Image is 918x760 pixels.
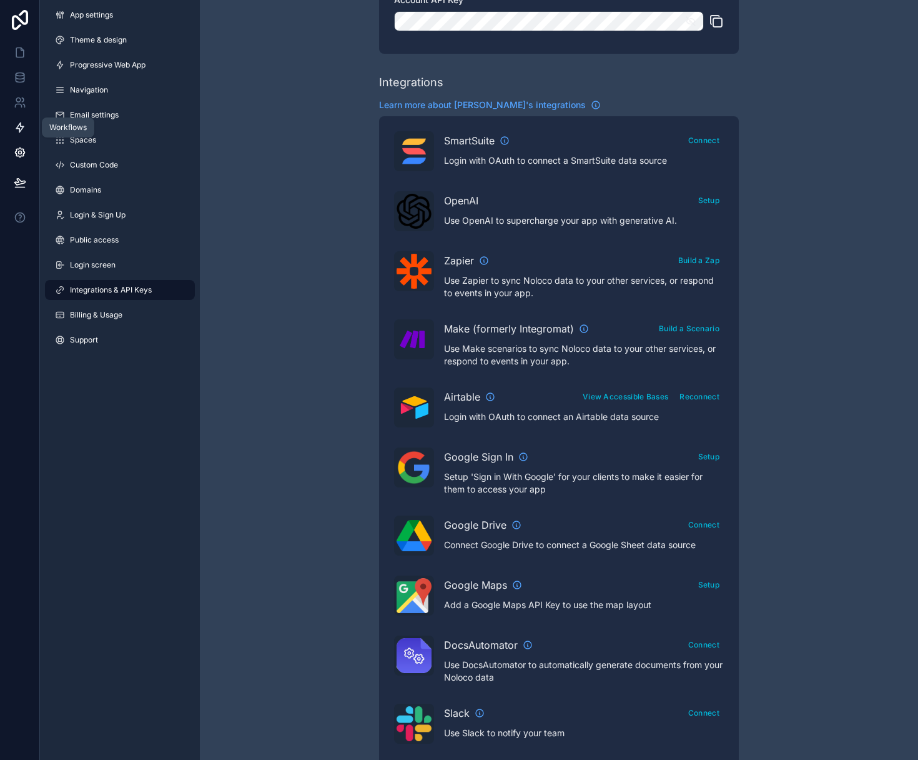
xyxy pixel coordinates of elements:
[70,35,127,45] span: Theme & design
[444,411,724,423] p: Login with OAuth to connect an Airtable data source
[70,185,101,195] span: Domains
[444,193,478,208] span: OpenAI
[45,180,195,200] a: Domains
[70,110,119,120] span: Email settings
[397,194,432,229] img: OpenAI
[444,389,480,404] span: Airtable
[45,55,195,75] a: Progressive Web App
[397,134,432,169] img: SmartSuite
[49,122,87,132] div: Workflows
[45,155,195,175] a: Custom Code
[675,387,724,406] button: Reconnect
[444,706,470,721] span: Slack
[45,230,195,250] a: Public access
[45,30,195,50] a: Theme & design
[444,154,724,167] p: Login with OAuth to connect a SmartSuite data source
[444,539,724,551] p: Connect Google Drive to connect a Google Sheet data source
[379,99,601,111] a: Learn more about [PERSON_NAME]'s integrations
[70,285,152,295] span: Integrations & API Keys
[444,727,724,739] p: Use Slack to notify your team
[45,255,195,275] a: Login screen
[397,520,432,551] img: Google Drive
[70,210,126,220] span: Login & Sign Up
[70,135,96,145] span: Spaces
[694,576,724,594] button: Setup
[674,251,724,269] button: Build a Zap
[684,517,724,530] a: Connect
[444,471,724,496] p: Setup 'Sign in With Google' for your clients to make it easier for them to access your app
[578,389,673,402] a: View Accessible Bases
[444,253,474,268] span: Zapier
[684,637,724,650] a: Connect
[45,130,195,150] a: Spaces
[694,449,724,462] a: Setup
[694,447,724,466] button: Setup
[397,706,432,741] img: Slack
[397,396,432,419] img: Airtable
[45,205,195,225] a: Login & Sign Up
[444,449,513,464] span: Google Sign In
[45,280,195,300] a: Integrations & API Keys
[70,160,118,170] span: Custom Code
[70,335,98,345] span: Support
[70,260,116,270] span: Login screen
[70,85,108,95] span: Navigation
[444,517,506,532] span: Google Drive
[684,704,724,722] button: Connect
[397,254,432,289] img: Zapier
[444,599,724,611] p: Add a Google Maps API Key to use the map layout
[397,322,432,357] img: Make (formerly Integromat)
[379,99,586,111] span: Learn more about [PERSON_NAME]'s integrations
[684,516,724,534] button: Connect
[684,636,724,654] button: Connect
[70,235,119,245] span: Public access
[45,330,195,350] a: Support
[694,191,724,209] button: Setup
[675,389,724,402] a: Reconnect
[70,10,113,20] span: App settings
[684,131,724,149] button: Connect
[397,450,432,485] img: Google Sign In
[45,5,195,25] a: App settings
[70,310,122,320] span: Billing & Usage
[397,638,432,673] img: DocsAutomator
[444,321,574,336] span: Make (formerly Integromat)
[45,305,195,325] a: Billing & Usage
[444,214,724,227] p: Use OpenAI to supercharge your app with generative AI.
[444,637,518,652] span: DocsAutomator
[684,706,724,718] a: Connect
[578,387,673,406] button: View Accessible Bases
[654,321,724,334] a: Build a Scenario
[654,319,724,337] button: Build a Scenario
[444,659,724,684] p: Use DocsAutomator to automatically generate documents from your Noloco data
[444,342,724,367] p: Use Make scenarios to sync Noloco data to your other services, or respond to events in your app.
[397,578,432,613] img: Google Maps
[444,274,724,299] p: Use Zapier to sync Noloco data to your other services, or respond to events in your app.
[45,80,195,100] a: Navigation
[684,133,724,146] a: Connect
[694,193,724,206] a: Setup
[379,74,443,91] div: Integrations
[45,105,195,125] a: Email settings
[444,133,495,148] span: SmartSuite
[694,577,724,590] a: Setup
[444,577,507,592] span: Google Maps
[70,60,146,70] span: Progressive Web App
[674,253,724,266] a: Build a Zap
